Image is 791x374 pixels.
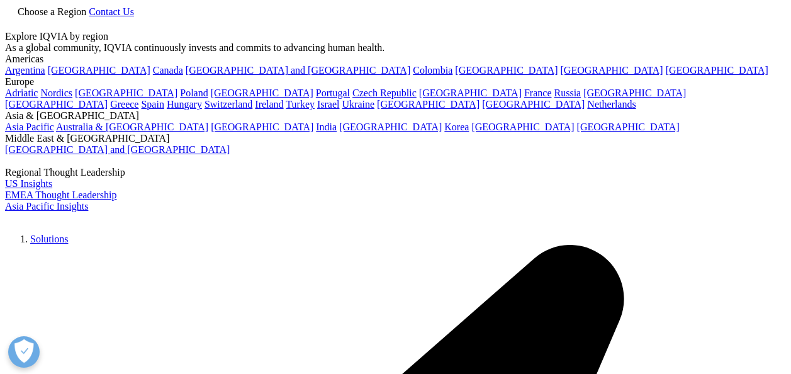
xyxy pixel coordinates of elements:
a: Adriatic [5,88,38,98]
a: Czech Republic [352,88,417,98]
a: [GEOGRAPHIC_DATA] [339,122,442,132]
a: Hungary [167,99,202,110]
a: Greece [110,99,138,110]
a: [GEOGRAPHIC_DATA] [561,65,663,76]
div: Asia & [GEOGRAPHIC_DATA] [5,110,786,122]
a: Switzerland [205,99,252,110]
a: [GEOGRAPHIC_DATA] [577,122,680,132]
a: Korea [444,122,469,132]
a: Solutions [30,234,68,244]
a: [GEOGRAPHIC_DATA] [75,88,177,98]
a: Colombia [413,65,452,76]
a: France [524,88,552,98]
a: Canada [153,65,183,76]
a: Nordics [40,88,72,98]
a: [GEOGRAPHIC_DATA] [377,99,480,110]
a: Poland [180,88,208,98]
a: [GEOGRAPHIC_DATA] [471,122,574,132]
a: India [316,122,337,132]
a: Asia Pacific [5,122,54,132]
a: Spain [141,99,164,110]
div: As a global community, IQVIA continuously invests and commits to advancing human health. [5,42,786,54]
a: Ukraine [342,99,375,110]
a: Portugal [316,88,350,98]
a: Contact Us [89,6,134,17]
a: Israel [317,99,340,110]
a: [GEOGRAPHIC_DATA] [583,88,686,98]
div: Europe [5,76,786,88]
div: Regional Thought Leadership [5,167,786,178]
a: [GEOGRAPHIC_DATA] and [GEOGRAPHIC_DATA] [5,144,230,155]
a: Ireland [255,99,283,110]
div: Middle East & [GEOGRAPHIC_DATA] [5,133,786,144]
a: Netherlands [587,99,636,110]
a: US Insights [5,178,52,189]
a: [GEOGRAPHIC_DATA] [48,65,150,76]
a: [GEOGRAPHIC_DATA] [455,65,558,76]
a: Australia & [GEOGRAPHIC_DATA] [56,122,208,132]
a: Asia Pacific Insights [5,201,88,212]
div: Explore IQVIA by region [5,31,786,42]
span: Choose a Region [18,6,86,17]
a: [GEOGRAPHIC_DATA] [211,122,313,132]
a: [GEOGRAPHIC_DATA] and [GEOGRAPHIC_DATA] [186,65,410,76]
a: Turkey [286,99,315,110]
a: Russia [554,88,581,98]
button: Open Preferences [8,336,40,368]
a: Argentina [5,65,45,76]
div: Americas [5,54,786,65]
a: EMEA Thought Leadership [5,190,116,200]
a: [GEOGRAPHIC_DATA] [666,65,768,76]
a: [GEOGRAPHIC_DATA] [419,88,522,98]
a: [GEOGRAPHIC_DATA] [482,99,585,110]
a: [GEOGRAPHIC_DATA] [211,88,313,98]
a: [GEOGRAPHIC_DATA] [5,99,108,110]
